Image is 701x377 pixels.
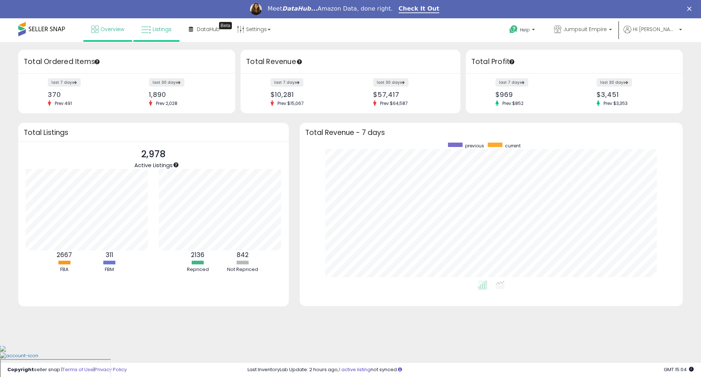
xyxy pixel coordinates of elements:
[505,143,521,149] span: current
[373,91,448,98] div: $57,417
[246,57,455,67] h3: Total Revenue
[548,18,617,42] a: Jumpsuit Empire
[268,5,393,12] div: Meet Amazon Data, done right.
[173,162,179,168] div: Tooltip anchor
[100,26,124,33] span: Overview
[499,100,527,106] span: Prev: $852
[250,3,262,15] img: Profile image for Georgie
[42,266,86,273] div: FBA
[520,27,530,33] span: Help
[191,250,204,259] b: 2136
[231,18,276,40] a: Settings
[51,100,76,106] span: Prev: 491
[373,78,409,87] label: last 30 days
[86,18,130,40] a: Overview
[134,161,173,169] span: Active Listings
[94,59,100,65] div: Tooltip anchor
[152,100,181,106] span: Prev: 2,028
[600,100,631,106] span: Prev: $3,353
[471,57,677,67] h3: Total Profit
[24,130,283,135] h3: Total Listings
[57,250,72,259] b: 2667
[503,19,542,42] a: Help
[376,100,411,106] span: Prev: $64,587
[495,78,528,87] label: last 7 days
[271,78,303,87] label: last 7 days
[237,250,249,259] b: 842
[136,18,177,40] a: Listings
[271,91,345,98] div: $10,281
[219,22,232,29] div: Tooltip anchor
[87,266,131,273] div: FBM
[687,7,694,11] div: Close
[153,26,172,33] span: Listings
[296,59,303,65] div: Tooltip anchor
[149,91,222,98] div: 1,890
[597,91,670,98] div: $3,451
[465,143,484,149] span: previous
[282,5,318,12] i: DataHub...
[633,26,677,33] span: Hi [PERSON_NAME]
[176,266,220,273] div: Repriced
[274,100,307,106] span: Prev: $15,067
[509,25,518,34] i: Get Help
[48,78,81,87] label: last 7 days
[197,26,220,33] span: DataHub
[24,57,230,67] h3: Total Ordered Items
[495,91,569,98] div: $969
[106,250,113,259] b: 311
[509,59,515,65] div: Tooltip anchor
[399,5,440,13] a: Check It Out
[183,18,225,40] a: DataHub
[221,266,265,273] div: Not Repriced
[48,91,121,98] div: 370
[563,26,607,33] span: Jumpsuit Empire
[305,130,677,135] h3: Total Revenue - 7 days
[149,78,184,87] label: last 30 days
[134,147,173,161] p: 2,978
[597,78,632,87] label: last 30 days
[624,26,682,42] a: Hi [PERSON_NAME]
